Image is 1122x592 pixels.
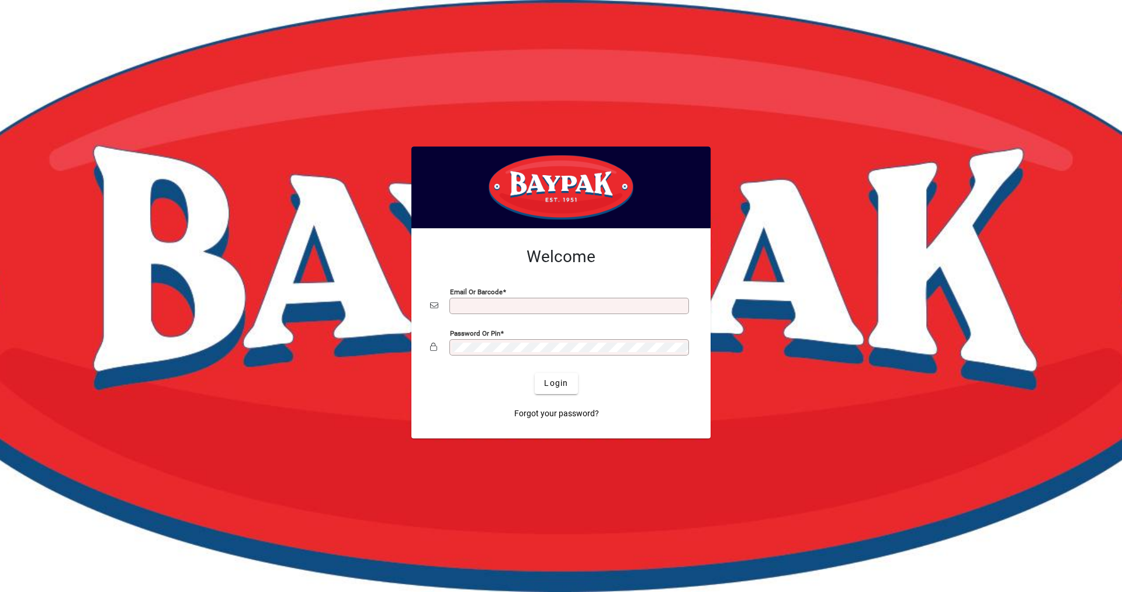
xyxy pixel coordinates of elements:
[544,377,568,389] span: Login
[450,287,503,295] mat-label: Email or Barcode
[450,329,500,337] mat-label: Password or Pin
[514,408,599,420] span: Forgot your password?
[510,403,604,424] a: Forgot your password?
[430,247,692,267] h2: Welcome
[535,373,577,394] button: Login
